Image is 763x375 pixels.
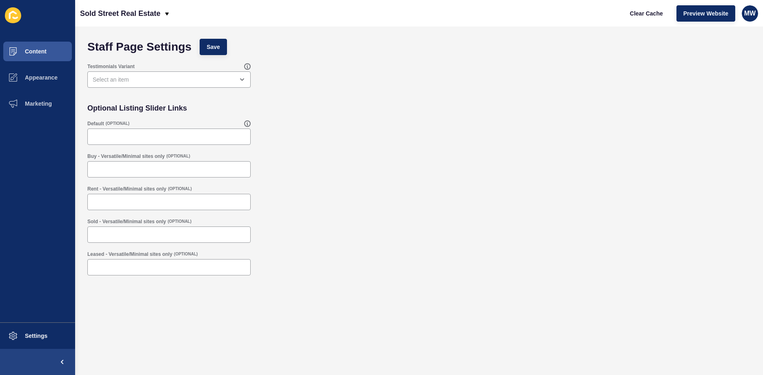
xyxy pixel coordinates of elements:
[744,9,756,18] span: MW
[207,43,220,51] span: Save
[80,3,160,24] p: Sold Street Real Estate
[87,120,104,127] label: Default
[87,43,191,51] h1: Staff Page Settings
[623,5,670,22] button: Clear Cache
[200,39,227,55] button: Save
[87,71,251,88] div: open menu
[683,9,728,18] span: Preview Website
[87,186,166,192] label: Rent - Versatile/Minimal sites only
[168,219,191,224] span: (OPTIONAL)
[87,104,187,112] h2: Optional Listing Slider Links
[174,251,198,257] span: (OPTIONAL)
[630,9,663,18] span: Clear Cache
[87,218,166,225] label: Sold - Versatile/Minimal sites only
[166,153,190,159] span: (OPTIONAL)
[168,186,191,192] span: (OPTIONAL)
[106,121,129,126] span: (OPTIONAL)
[87,153,165,160] label: Buy - Versatile/Minimal sites only
[676,5,735,22] button: Preview Website
[87,251,172,257] label: Leased - Versatile/Minimal sites only
[87,63,135,70] label: Testimonials Variant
